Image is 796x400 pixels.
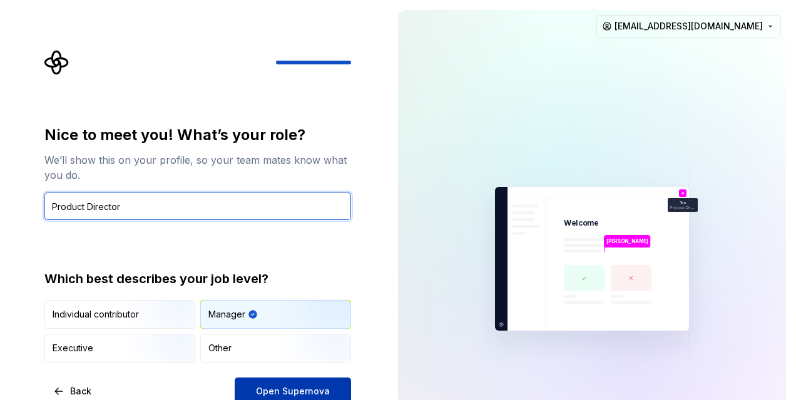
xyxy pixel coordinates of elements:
[44,50,69,75] svg: Supernova Logo
[680,201,686,204] p: You
[564,218,598,228] p: Welcome
[615,20,763,32] span: [EMAIL_ADDRESS][DOMAIN_NAME]
[44,152,351,182] div: We’ll show this on your profile, so your team mates know what you do.
[53,342,93,354] div: Executive
[70,385,91,397] span: Back
[44,125,351,145] div: Nice to meet you! What’s your role?
[53,308,139,321] div: Individual contributor
[670,206,695,209] p: Product Director
[208,308,245,321] div: Manager
[208,342,232,354] div: Other
[606,237,648,245] p: [PERSON_NAME]
[596,15,781,37] button: [EMAIL_ADDRESS][DOMAIN_NAME]
[44,270,351,287] div: Which best describes your job level?
[681,191,685,195] p: A
[44,192,351,220] input: Job title
[256,385,330,397] span: Open Supernova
